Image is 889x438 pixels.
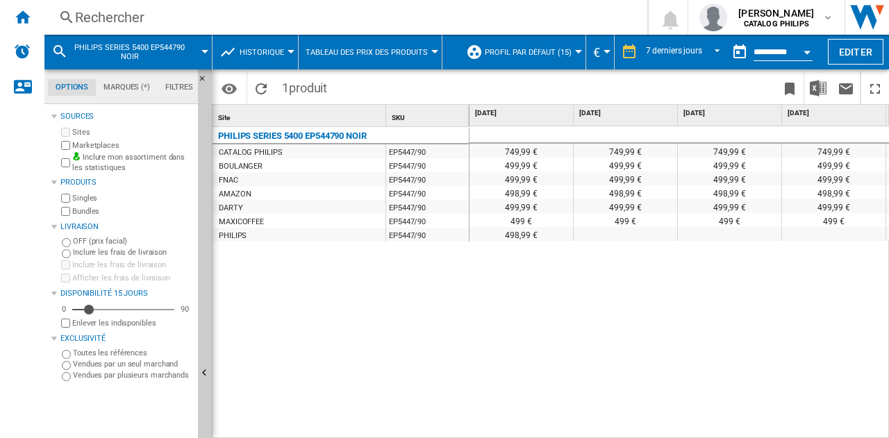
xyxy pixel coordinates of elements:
md-slider: Disponibilité [72,303,174,317]
div: 499,99 € [574,199,677,213]
span: Historique [240,48,284,57]
label: OFF (prix facial) [73,236,192,246]
div: 499,99 € [574,158,677,171]
input: Marketplaces [61,141,70,150]
button: € [593,35,607,69]
button: PHILIPS SERIES 5400 EP544790 NOIR [74,35,199,69]
div: [DATE] [576,105,677,122]
div: 0 [58,304,69,314]
label: Vendues par plusieurs marchands [73,370,192,380]
span: [DATE] [683,108,779,118]
div: MAXICOFFEE [219,215,264,229]
div: 749,99 € [678,144,781,158]
span: [PERSON_NAME] [738,6,814,20]
div: Rechercher [75,8,611,27]
md-select: REPORTS.WIZARD.STEPS.REPORT.STEPS.REPORT_OPTIONS.PERIOD: 7 derniers jours [645,41,726,64]
div: CATALOG PHILIPS [219,146,283,160]
img: excel-24x24.png [810,80,826,96]
input: Vendues par plusieurs marchands [62,372,71,381]
label: Toutes les références [73,348,192,358]
div: 499,99 € [470,171,573,185]
div: Sort None [215,105,385,126]
button: Historique [240,35,291,69]
span: [DATE] [788,108,883,118]
div: Sort None [389,105,469,126]
div: 749,99 € [470,144,573,158]
div: 499,99 € [470,158,573,171]
label: Enlever les indisponibles [72,318,192,328]
button: Plein écran [861,71,889,104]
span: [DATE] [475,108,570,118]
div: EP5447/90 [386,186,469,200]
div: [DATE] [681,105,781,122]
div: EP5447/90 [386,214,469,228]
label: Afficher les frais de livraison [72,273,192,283]
div: [DATE] [472,105,573,122]
div: 749,99 € [782,144,886,158]
div: PHILIPS SERIES 5400 EP544790 NOIR [51,35,205,69]
label: Inclure les frais de livraison [73,247,192,258]
span: Tableau des prix des produits [306,48,428,57]
div: 498,99 € [470,227,573,241]
label: Singles [72,193,192,203]
div: Disponibilité 15 Jours [60,288,192,299]
div: Produits [60,177,192,188]
div: 7 derniers jours [646,46,702,56]
button: Options [215,76,243,101]
span: PHILIPS SERIES 5400 EP544790 NOIR [74,43,185,61]
img: profile.jpg [699,3,727,31]
label: Vendues par un seul marchand [73,359,192,369]
button: Open calendar [795,37,820,62]
button: Envoyer ce rapport par email [832,71,860,104]
div: 498,99 € [678,185,781,199]
div: EP5447/90 [386,200,469,214]
label: Inclure mon assortiment dans les statistiques [72,152,192,174]
div: [DATE] [785,105,886,122]
b: CATALOG PHILIPS [744,19,809,28]
div: 499,99 € [678,199,781,213]
label: Sites [72,127,192,137]
button: md-calendar [726,38,754,66]
label: Inclure les frais de livraison [72,260,192,270]
div: FNAC [219,174,238,187]
div: EP5447/90 [386,172,469,186]
div: 90 [177,304,192,314]
input: Afficher les frais de livraison [61,273,70,283]
label: Marketplaces [72,140,192,151]
input: Sites [61,128,70,137]
md-tab-item: Options [48,79,96,96]
div: PHILIPS [219,229,247,243]
div: EP5447/90 [386,228,469,242]
md-tab-item: Marques (*) [96,79,158,96]
span: Site [218,114,230,121]
button: Recharger [247,71,275,104]
span: € [593,45,600,60]
div: 498,99 € [782,185,886,199]
button: Profil par défaut (15) [485,35,579,69]
div: 499,99 € [470,199,573,213]
input: OFF (prix facial) [62,238,71,247]
div: Sources [60,111,192,122]
div: Tableau des prix des produits [306,35,435,69]
div: 499 € [678,213,781,227]
span: 1 [275,71,334,101]
div: BOULANGER [219,160,263,174]
md-menu: Currency [586,35,615,69]
input: Vendues par un seul marchand [62,361,71,370]
div: 499,99 € [782,158,886,171]
input: Singles [61,194,70,203]
input: Inclure les frais de livraison [61,260,70,269]
div: Site Sort None [215,105,385,126]
div: Livraison [60,221,192,233]
div: 499 € [782,213,886,227]
div: 499,99 € [678,171,781,185]
div: 499 € [470,213,573,227]
input: Toutes les références [62,350,71,359]
div: 499,99 € [574,171,677,185]
div: 749,99 € [574,144,677,158]
button: Editer [828,39,883,65]
button: Masquer [198,69,215,94]
img: alerts-logo.svg [14,43,31,60]
div: PHILIPS SERIES 5400 EP544790 NOIR [218,128,367,144]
